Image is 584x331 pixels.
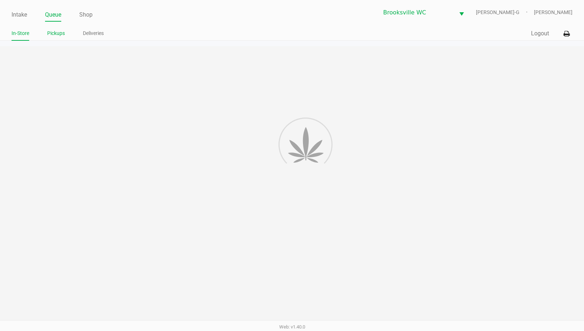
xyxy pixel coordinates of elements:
[12,10,27,20] a: Intake
[476,9,534,16] span: [PERSON_NAME]-G
[45,10,61,20] a: Queue
[383,8,450,17] span: Brooksville WC
[455,4,468,21] button: Select
[47,29,65,38] a: Pickups
[12,29,29,38] a: In-Store
[534,9,572,16] span: [PERSON_NAME]
[531,29,549,38] button: Logout
[83,29,104,38] a: Deliveries
[79,10,93,20] a: Shop
[279,324,305,330] span: Web: v1.40.0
